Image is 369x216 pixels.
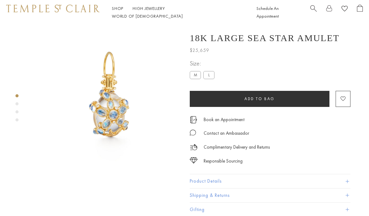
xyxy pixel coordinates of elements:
a: Schedule An Appointment [257,6,279,19]
a: High JewelleryHigh Jewellery [133,6,165,11]
img: icon_delivery.svg [190,143,197,151]
span: Size: [190,58,217,69]
iframe: Gorgias live chat messenger [338,187,363,210]
a: World of [DEMOGRAPHIC_DATA]World of [DEMOGRAPHIC_DATA] [112,13,183,19]
img: icon_sourcing.svg [190,157,197,163]
img: P54126-E18BMSEA [40,25,180,165]
div: Responsible Sourcing [204,157,243,165]
p: Complimentary Delivery and Returns [204,143,270,151]
a: Open Shopping Bag [357,5,363,20]
img: icon_appointment.svg [190,116,197,123]
a: Book an Appointment [204,116,244,123]
a: Search [310,5,317,20]
span: Add to bag [244,96,275,101]
nav: Main navigation [112,5,243,20]
button: Add to bag [190,91,329,107]
div: Product gallery navigation [15,93,19,126]
button: Shipping & Returns [190,188,350,202]
h1: 18K Large Sea Star Amulet [190,33,339,43]
button: Product Details [190,174,350,188]
img: Temple St. Clair [6,5,100,12]
div: Contact an Ambassador [204,129,249,137]
span: $25,659 [190,46,209,54]
label: M [190,71,201,79]
label: L [203,71,214,79]
img: MessageIcon-01_2.svg [190,129,196,136]
a: ShopShop [112,6,123,11]
a: View Wishlist [341,5,348,14]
